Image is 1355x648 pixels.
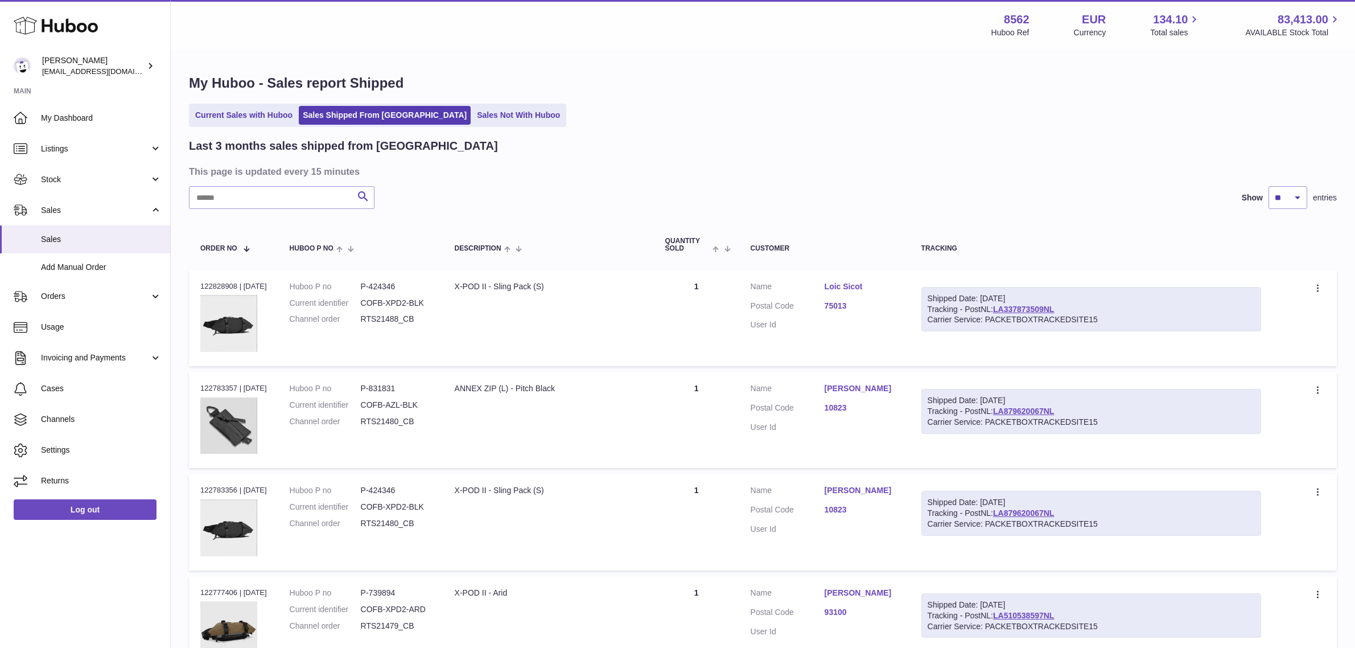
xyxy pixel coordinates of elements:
dd: COFB-AZL-BLK [361,400,432,411]
div: 122828908 | [DATE] [200,281,267,292]
dd: P-424346 [361,281,432,292]
span: Invoicing and Payments [41,352,150,363]
a: 10823 [825,403,899,413]
a: Log out [14,499,156,520]
dd: P-424346 [361,485,432,496]
a: [PERSON_NAME] [825,383,899,394]
dt: Postal Code [751,505,825,518]
dd: P-831831 [361,383,432,394]
img: 85621699022735.png [200,397,257,454]
dd: COFB-XPD2-BLK [361,298,432,309]
span: entries [1313,192,1337,203]
div: Carrier Service: PACKETBOXTRACKEDSITE15 [928,519,1255,530]
dt: Channel order [290,518,361,529]
td: 1 [654,474,739,570]
dt: User Id [751,524,825,535]
dt: Current identifier [290,298,361,309]
span: Huboo P no [290,245,333,252]
div: Shipped Date: [DATE] [928,497,1255,508]
div: X-POD II - Sling Pack (S) [455,281,643,292]
a: [PERSON_NAME] [825,485,899,496]
div: Tracking - PostNL: [921,389,1261,434]
div: 122783356 | [DATE] [200,485,267,495]
dd: COFB-XPD2-BLK [361,502,432,512]
a: [PERSON_NAME] [825,588,899,598]
dt: Postal Code [751,607,825,621]
div: 122783357 | [DATE] [200,383,267,393]
dt: Current identifier [290,604,361,615]
label: Show [1242,192,1263,203]
span: AVAILABLE Stock Total [1245,27,1341,38]
dt: Current identifier [290,502,361,512]
div: ANNEX ZIP (L) - Pitch Black [455,383,643,394]
strong: 8562 [1004,12,1029,27]
img: 85621648773319.png [200,295,257,352]
span: Add Manual Order [41,262,162,273]
dt: Name [751,588,825,601]
a: LA879620067NL [993,508,1054,518]
dt: Channel order [290,416,361,427]
dd: COFB-XPD2-ARD [361,604,432,615]
td: 1 [654,270,739,366]
div: X-POD II - Sling Pack (S) [455,485,643,496]
div: Shipped Date: [DATE] [928,395,1255,406]
a: LA510538597NL [993,611,1054,620]
a: Sales Not With Huboo [473,106,564,125]
dt: Huboo P no [290,588,361,598]
a: 10823 [825,505,899,515]
span: Description [455,245,501,252]
div: [PERSON_NAME] [42,55,145,77]
a: Current Sales with Huboo [191,106,296,125]
span: Total sales [1150,27,1201,38]
div: Tracking - PostNL: [921,287,1261,332]
dt: Postal Code [751,301,825,314]
dd: RTS21480_CB [361,416,432,427]
h3: This page is updated every 15 minutes [189,165,1334,178]
a: 134.10 Total sales [1150,12,1201,38]
dd: RTS21479_CB [361,621,432,631]
div: Shipped Date: [DATE] [928,600,1255,610]
dt: Channel order [290,314,361,325]
span: Quantity Sold [665,237,710,252]
div: Customer [751,245,899,252]
a: 75013 [825,301,899,311]
dt: Huboo P no [290,281,361,292]
dt: Current identifier [290,400,361,411]
span: Sales [41,205,150,216]
a: Sales Shipped From [GEOGRAPHIC_DATA] [299,106,471,125]
dd: RTS21488_CB [361,314,432,325]
dt: Huboo P no [290,485,361,496]
dt: Huboo P no [290,383,361,394]
div: Huboo Ref [991,27,1029,38]
dd: P-739894 [361,588,432,598]
dt: User Id [751,626,825,637]
div: Carrier Service: PACKETBOXTRACKEDSITE15 [928,417,1255,428]
a: Loic Sicot [825,281,899,292]
dt: Name [751,383,825,397]
div: Currency [1074,27,1106,38]
div: Tracking [921,245,1261,252]
span: Orders [41,291,150,302]
img: 85621648773319.png [200,499,257,556]
div: Carrier Service: PACKETBOXTRACKEDSITE15 [928,314,1255,325]
span: Settings [41,445,162,456]
span: Order No [200,245,237,252]
dd: RTS21480_CB [361,518,432,529]
span: Listings [41,143,150,154]
td: 1 [654,372,739,468]
div: Carrier Service: PACKETBOXTRACKEDSITE15 [928,621,1255,632]
span: Returns [41,475,162,486]
span: [EMAIL_ADDRESS][DOMAIN_NAME] [42,67,167,76]
span: Cases [41,383,162,394]
span: 134.10 [1153,12,1188,27]
dt: User Id [751,422,825,433]
h1: My Huboo - Sales report Shipped [189,74,1337,92]
dt: Name [751,281,825,295]
span: Usage [41,322,162,333]
img: internalAdmin-8562@internal.huboo.com [14,58,31,75]
span: Stock [41,174,150,185]
dt: Postal Code [751,403,825,416]
a: LA879620067NL [993,407,1054,416]
dt: Name [751,485,825,499]
div: X-POD II - Arid [455,588,643,598]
